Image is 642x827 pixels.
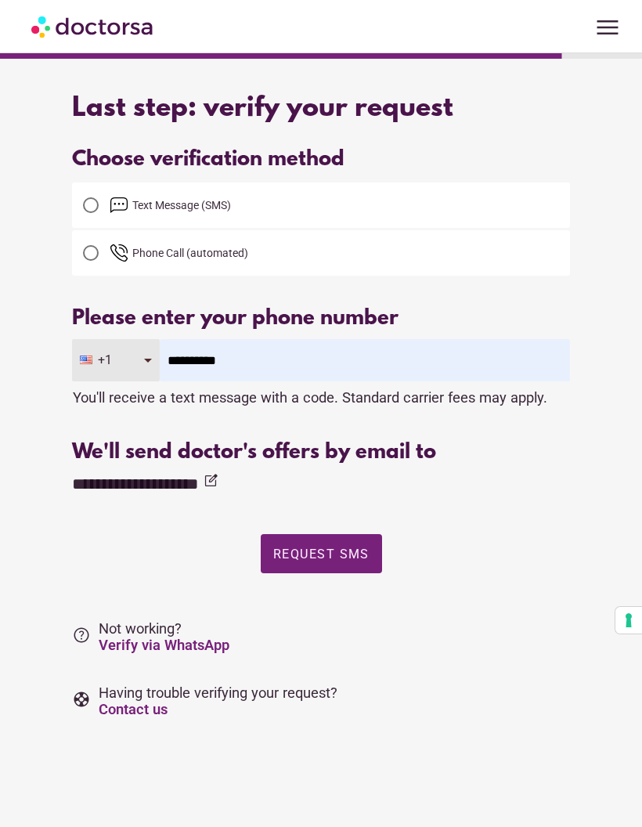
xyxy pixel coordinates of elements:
[110,196,128,215] img: email
[203,473,218,489] i: edit_square
[72,690,91,709] i: support
[132,247,248,259] span: Phone Call (automated)
[72,381,569,406] div: You'll receive a text message with a code. Standard carrier fees may apply.
[273,547,370,562] span: Request SMS
[98,352,129,367] span: +1
[72,148,569,172] div: Choose verification method
[132,199,231,211] span: Text Message (SMS)
[261,534,382,573] button: Request SMS
[72,307,569,331] div: Please enter your phone number
[110,244,128,262] img: phone
[99,637,229,653] a: Verify via WhatsApp
[593,13,622,42] span: menu
[31,9,155,44] img: Doctorsa.com
[72,626,91,645] i: help
[99,620,229,653] span: Not working?
[99,701,168,717] a: Contact us
[99,684,337,717] span: Having trouble verifying your request?
[615,607,642,634] button: Your consent preferences for tracking technologies
[72,441,569,465] div: We'll send doctor's offers by email to
[72,93,569,125] div: Last step: verify your request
